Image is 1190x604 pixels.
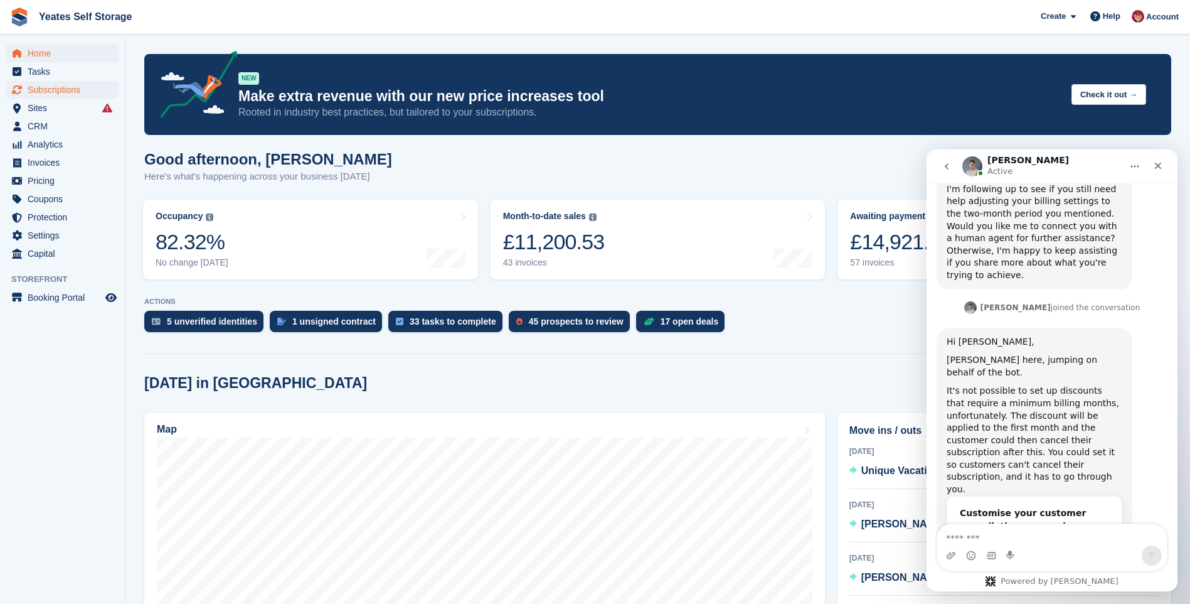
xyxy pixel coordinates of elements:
[861,519,945,529] span: [PERSON_NAME]
[6,63,119,80] a: menu
[388,311,509,338] a: 33 tasks to complete
[28,208,103,226] span: Protection
[849,423,1159,438] h2: Move ins / outs
[10,179,241,546] div: Bradley says…
[849,446,1159,457] div: [DATE]
[144,151,392,168] h1: Good afternoon, [PERSON_NAME]
[410,316,496,326] div: 33 tasks to complete
[6,227,119,244] a: menu
[28,289,103,306] span: Booking Portal
[28,63,103,80] span: Tasks
[636,311,731,338] a: 17 open deals
[19,401,29,411] button: Upload attachment
[1146,11,1179,23] span: Account
[167,316,257,326] div: 5 unverified identities
[6,208,119,226] a: menu
[144,311,270,338] a: 5 unverified identities
[238,72,259,85] div: NEW
[28,245,103,262] span: Capital
[34,6,137,27] a: Yeates Self Storage
[6,117,119,135] a: menu
[144,298,1171,306] p: ACTIONS
[21,347,195,420] div: Customise your customer cancellation approachDecide if customers can cancel directly or not.
[861,465,997,476] span: Unique Vacations UK limited
[837,200,1172,279] a: Awaiting payment £14,921.11 57 invoices
[503,211,586,222] div: Month-to-date sales
[20,205,196,229] div: [PERSON_NAME] here, jumping on behalf of the bot.
[28,227,103,244] span: Settings
[6,81,119,99] a: menu
[156,257,228,268] div: No change [DATE]
[33,357,183,384] div: Customise your customer cancellation approach
[1103,10,1120,23] span: Help
[144,375,367,392] h2: [DATE] in [GEOGRAPHIC_DATA]
[11,273,125,286] span: Storefront
[927,149,1177,591] iframe: Intercom live chat
[509,311,636,338] a: 45 prospects to review
[277,318,286,325] img: contract_signature_icon-13c848040528278c33f63329250d36e43548de30e8caae1d1a13099fd9432cc5.svg
[6,172,119,190] a: menu
[644,317,654,326] img: deal-1b604bf984904fb50ccaf53a9ad4b4a5d6e5aea283cecdc64d6e3604feb123c2.svg
[849,517,967,533] a: [PERSON_NAME] C87
[102,103,112,113] i: Smart entry sync failures have occurred
[152,318,161,325] img: verify_identity-adf6edd0f0f0b5bbfe63781bf79b02c33cf7c696d77639b501bdc392416b5a36.svg
[6,289,119,306] a: menu
[28,99,103,117] span: Sites
[28,172,103,190] span: Pricing
[60,401,70,411] button: Gif picker
[156,229,228,255] div: 82.32%
[850,229,952,255] div: £14,921.11
[215,396,235,416] button: Send a message…
[6,136,119,153] a: menu
[28,190,103,208] span: Coupons
[850,257,952,268] div: 57 invoices
[156,211,203,222] div: Occupancy
[80,401,90,411] button: Start recording
[40,401,50,411] button: Emoji picker
[28,154,103,171] span: Invoices
[589,213,597,221] img: icon-info-grey-7440780725fd019a000dd9b08b2336e03edf1995a4989e88bcd33f0948082b44.svg
[849,499,1159,510] div: [DATE]
[6,154,119,171] a: menu
[20,186,196,199] div: Hi [PERSON_NAME],
[849,463,1023,480] a: Unique Vacations UK limited C104
[661,316,719,326] div: 17 open deals
[28,136,103,153] span: Analytics
[10,8,29,26] img: stora-icon-8386f47178a22dfd0bd8f6a31ec36ba5ce8667c1dd55bd0f319d3a0aa187defe.svg
[516,318,523,325] img: prospect-51fa495bee0391a8d652442698ab0144808aea92771e9ea1ae160a38d050c398.svg
[28,81,103,99] span: Subscriptions
[157,424,177,435] h2: Map
[10,179,206,519] div: Hi [PERSON_NAME],[PERSON_NAME] here, jumping on behalf of the bot.It's not possible to set up dis...
[20,235,196,346] div: It's not possible to set up discounts that require a minimum billing months, unfortunately. The d...
[28,117,103,135] span: CRM
[529,316,624,326] div: 45 prospects to review
[28,45,103,62] span: Home
[11,375,240,396] textarea: Message…
[1071,84,1146,105] button: Check it out →
[206,213,213,221] img: icon-info-grey-7440780725fd019a000dd9b08b2336e03edf1995a4989e88bcd33f0948082b44.svg
[143,200,478,279] a: Occupancy 82.32% No change [DATE]
[503,229,605,255] div: £11,200.53
[6,99,119,117] a: menu
[6,190,119,208] a: menu
[849,553,1159,564] div: [DATE]
[238,105,1061,119] p: Rooted in industry best practices, but tailored to your subscriptions.
[6,245,119,262] a: menu
[850,211,925,222] div: Awaiting payment
[503,257,605,268] div: 43 invoices
[144,170,392,184] p: Here's what's happening across your business [DATE]
[104,290,119,305] a: Preview store
[1041,10,1066,23] span: Create
[150,51,238,122] img: price-adjustments-announcement-icon-8257ccfd72463d97f412b2fc003d46551f7dbcb40ab6d574587a9cd5c0d94...
[491,200,826,279] a: Month-to-date sales £11,200.53 43 invoices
